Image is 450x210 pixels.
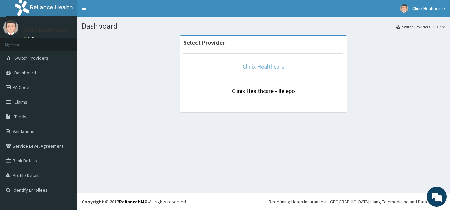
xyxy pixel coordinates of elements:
a: Clinix Healthcare [243,63,284,70]
strong: Select Provider [183,39,225,46]
img: User Image [3,20,18,35]
img: User Image [400,4,408,13]
li: Here [431,24,445,30]
strong: Copyright © 2017 . [82,199,149,205]
div: Redefining Heath Insurance in [GEOGRAPHIC_DATA] using Telemedicine and Data Science! [269,198,445,205]
a: RelianceHMO [119,199,148,205]
span: Switch Providers [14,55,48,61]
p: Clinix Healthcare [23,27,68,33]
h1: Dashboard [82,22,445,30]
span: Tariffs [14,114,26,120]
span: Dashboard [14,70,36,76]
span: Claims [14,99,27,105]
a: Clinix Healthcare - Ile epo [232,87,295,95]
a: Online [23,36,39,41]
a: Switch Providers [396,24,430,30]
footer: All rights reserved. [77,193,450,210]
span: Clinix Healthcare [412,5,445,11]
